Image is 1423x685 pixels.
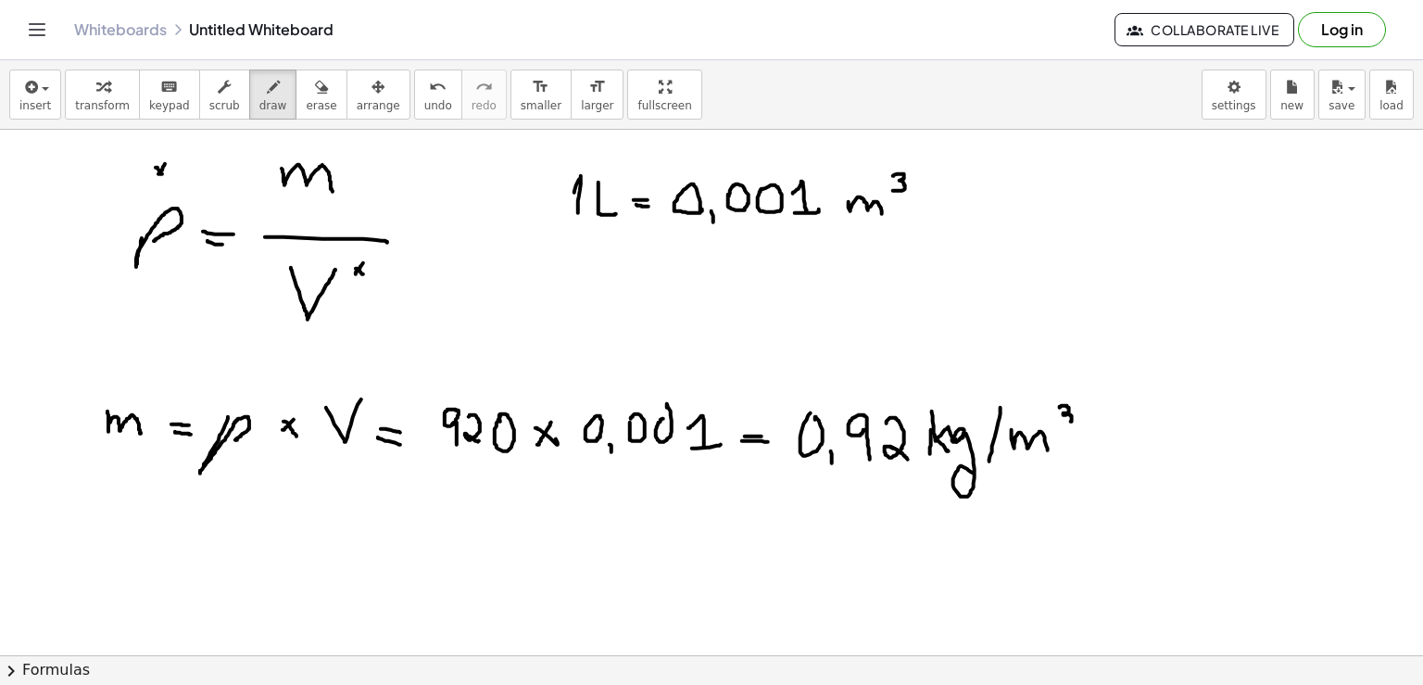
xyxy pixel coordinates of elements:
span: transform [75,99,130,112]
button: Toggle navigation [22,15,52,44]
span: erase [306,99,336,112]
span: arrange [357,99,400,112]
span: settings [1212,99,1256,112]
span: keypad [149,99,190,112]
button: new [1270,70,1315,120]
button: settings [1202,70,1266,120]
button: format_sizelarger [571,70,623,120]
span: insert [19,99,51,112]
span: redo [472,99,497,112]
button: format_sizesmaller [510,70,572,120]
span: new [1280,99,1303,112]
button: Log in [1298,12,1386,47]
button: Collaborate Live [1114,13,1294,46]
button: save [1318,70,1366,120]
button: arrange [346,70,410,120]
button: undoundo [414,70,462,120]
button: draw [249,70,297,120]
i: keyboard [160,76,178,98]
span: Collaborate Live [1130,21,1278,38]
span: scrub [209,99,240,112]
button: keyboardkeypad [139,70,200,120]
span: draw [259,99,287,112]
button: transform [65,70,140,120]
button: erase [296,70,346,120]
span: fullscreen [637,99,691,112]
span: undo [424,99,452,112]
i: undo [429,76,447,98]
span: smaller [521,99,561,112]
button: redoredo [461,70,507,120]
button: fullscreen [627,70,701,120]
button: scrub [199,70,250,120]
span: load [1379,99,1404,112]
span: save [1329,99,1354,112]
i: format_size [532,76,549,98]
a: Whiteboards [74,20,167,39]
i: format_size [588,76,606,98]
i: redo [475,76,493,98]
button: load [1369,70,1414,120]
button: insert [9,70,61,120]
span: larger [581,99,613,112]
